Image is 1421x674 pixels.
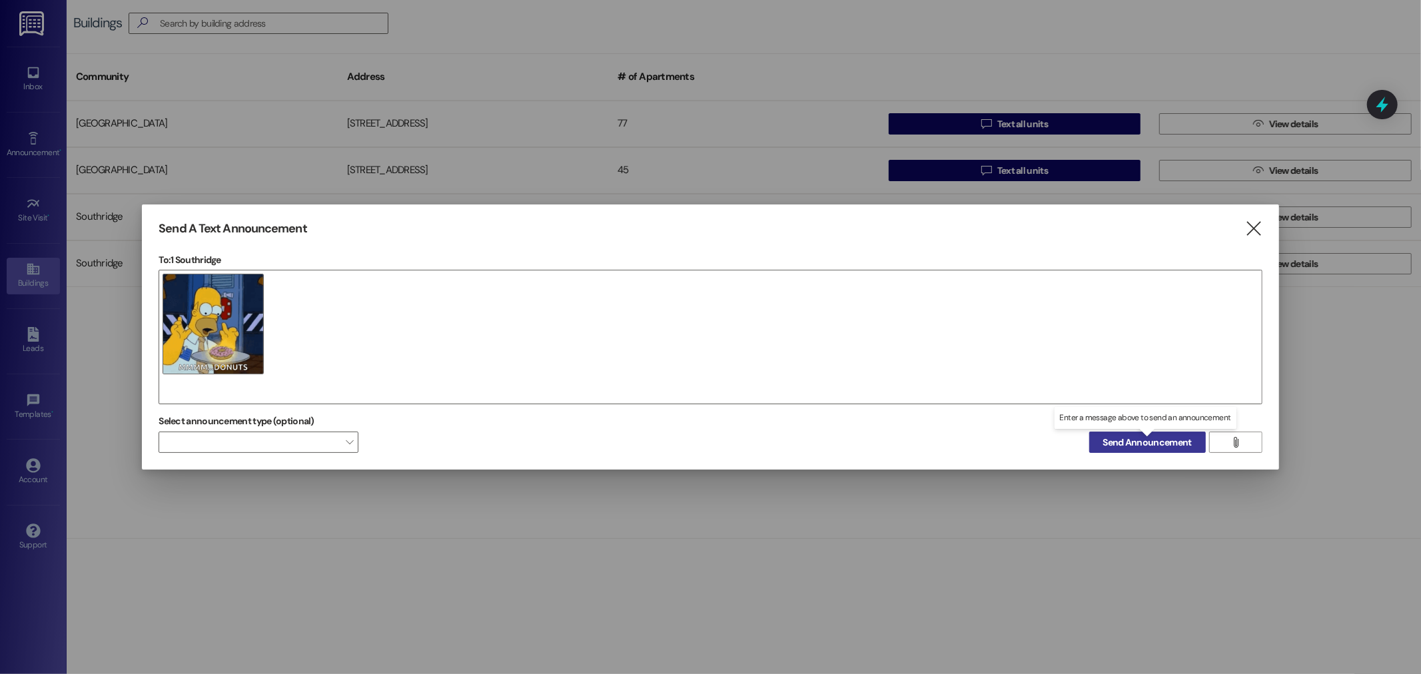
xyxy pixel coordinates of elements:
[1103,436,1192,450] span: Send Announcement
[1244,222,1262,236] i: 
[159,411,314,432] label: Select announcement type (optional)
[1060,412,1231,424] p: Enter a message above to send an announcement
[159,221,306,236] h3: Send A Text Announcement
[1230,437,1240,448] i: 
[1089,432,1206,453] button: Send Announcement
[159,253,1262,266] p: To: 1 Southridge
[163,274,264,375] img: 1568-1758308566120.gif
